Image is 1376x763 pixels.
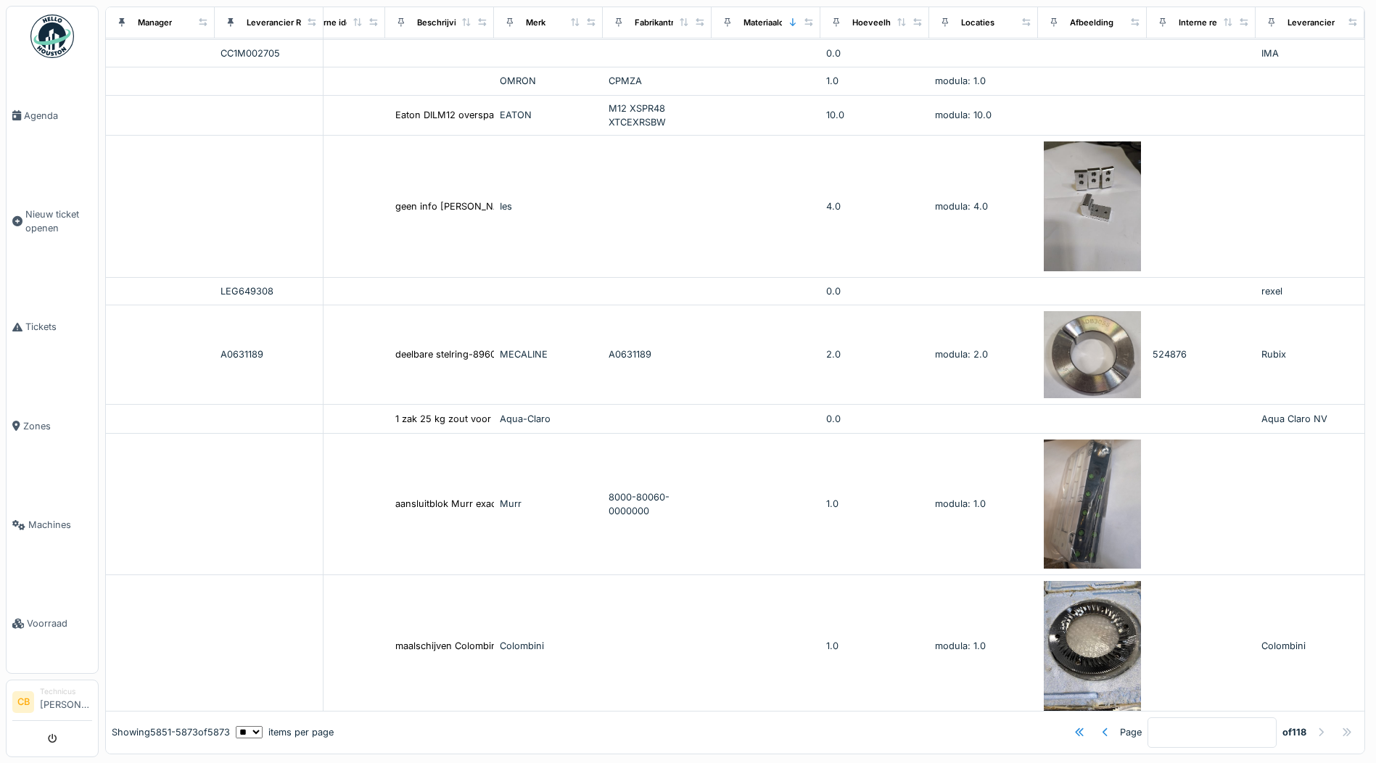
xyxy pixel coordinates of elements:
div: items per page [236,725,334,739]
span: Rubix [1261,349,1286,360]
div: geen info [PERSON_NAME]-C900 [395,199,546,213]
span: A0631189 [221,349,263,360]
div: Ies [500,199,597,213]
a: Voorraad [7,574,98,673]
div: 8000-80060-0000000 [609,490,706,518]
span: CC1M002705 [221,48,280,59]
div: maalschijven Colombini coppia di macine mod u6/... [395,639,625,653]
div: A0631189 [609,347,706,361]
div: Afbeelding [1070,16,1113,28]
div: Materiaalcategorie [743,16,817,28]
img: aansluitblok Murr exact8 8000-80060-0000000 [1044,440,1141,569]
div: Merk [526,16,545,28]
div: Fabrikantreferentie [635,16,710,28]
div: Locaties [961,16,994,28]
div: deelbare stelring-896057 [395,347,507,361]
span: Machines [28,518,92,532]
a: CB Technicus[PERSON_NAME] [12,686,92,721]
span: LEG649308 [221,286,273,297]
a: Nieuw ticket openen [7,165,98,278]
div: EATON [500,108,597,122]
span: IMA [1261,48,1279,59]
div: 4.0 [826,199,923,213]
div: OMRON [500,74,597,88]
div: Aqua-Claro [500,412,597,426]
span: rexel [1261,286,1282,297]
div: Eaton DILM12 overspanningsbeveiliging SUPPRESSOR [395,108,635,122]
div: Colombini [500,639,597,653]
div: aansluitblok Murr exact8 8000-80060-0000000 te... [395,497,629,511]
div: CPMZA [609,74,706,88]
a: Machines [7,476,98,574]
span: Agenda [24,109,92,123]
li: CB [12,691,34,713]
div: Murr [500,497,597,511]
a: Agenda [7,66,98,165]
span: Voorraad [27,616,92,630]
div: Leverancier [1288,16,1335,28]
div: Leverancier Referentie [247,16,337,28]
div: M12 XSPR48 XTCEXRSBW [609,102,706,129]
div: Beschrijving [417,16,466,28]
div: Technicus [40,686,92,697]
span: Zones [23,419,92,433]
span: Tickets [25,320,92,334]
div: 1.0 [826,74,923,88]
div: 1.0 [826,497,923,511]
div: Interne ref. [1179,16,1222,28]
img: Morc C900 [1044,141,1141,271]
div: 2.0 [826,347,923,361]
div: Manager [138,16,172,28]
span: modula: 1.0 [935,75,986,86]
span: modula: 2.0 [935,349,988,360]
a: Tickets [7,278,98,376]
span: Aqua Claro NV [1261,413,1327,424]
span: modula: 1.0 [935,498,986,509]
div: 0.0 [826,284,923,298]
li: [PERSON_NAME] [40,686,92,717]
span: modula: 4.0 [935,201,988,212]
strong: of 118 [1282,725,1306,739]
div: 524876 [1153,347,1250,361]
div: Hoeveelheid [852,16,903,28]
div: 0.0 [826,412,923,426]
div: MECALINE [500,347,597,361]
div: 0.0 [826,46,923,60]
div: 10.0 [826,108,923,122]
div: Showing 5851 - 5873 of 5873 [112,725,230,739]
div: Page [1120,725,1142,739]
img: maalschijven Colombini coppia di macine mod u6/244.122.61 matr 2640 [1044,581,1141,711]
img: MECALINE STELRING 30MM 2-DELIG RVS D705 [1044,311,1141,398]
a: Zones [7,376,98,475]
span: modula: 10.0 [935,110,992,120]
span: Colombini [1261,640,1306,651]
div: 1 zak 25 kg zout voor leidingwater [395,412,547,426]
span: Nieuw ticket openen [25,207,92,235]
span: modula: 1.0 [935,640,986,651]
img: Badge_color-CXgf-gQk.svg [30,15,74,58]
div: 1.0 [826,639,923,653]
